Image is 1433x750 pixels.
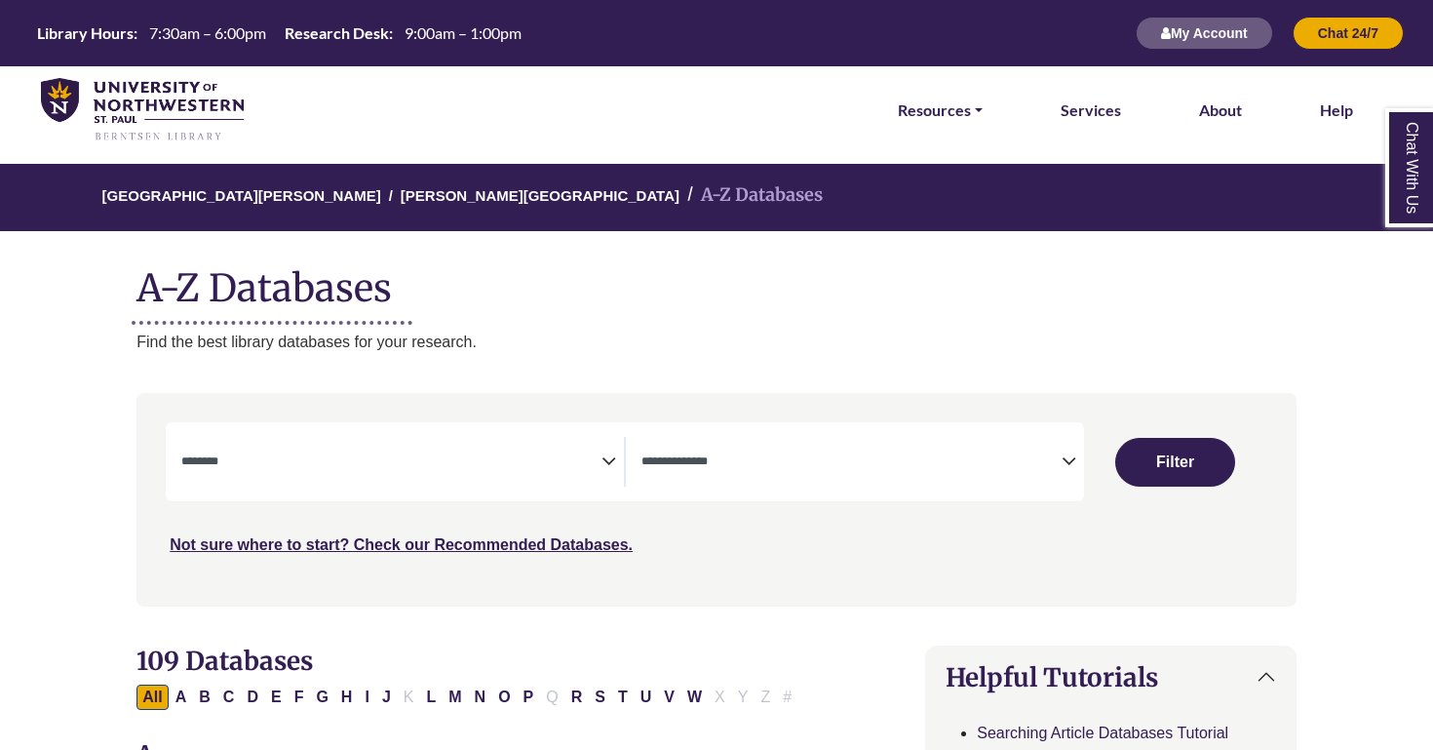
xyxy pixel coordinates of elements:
button: Filter Results P [518,685,540,710]
button: Helpful Tutorials [926,647,1296,708]
a: Hours Today [29,22,529,45]
a: Services [1061,98,1121,123]
button: Filter Results A [170,685,193,710]
nav: breadcrumb [136,164,1297,231]
a: About [1199,98,1242,123]
button: Filter Results T [612,685,634,710]
nav: Search filters [136,393,1297,606]
span: 7:30am – 6:00pm [149,23,266,42]
textarea: Search [641,455,1062,471]
li: A-Z Databases [679,181,823,210]
button: Filter Results M [443,685,467,710]
a: [GEOGRAPHIC_DATA][PERSON_NAME] [102,184,381,204]
button: Filter Results B [193,685,216,710]
a: Chat 24/7 [1293,24,1404,41]
button: Filter Results L [420,685,442,710]
th: Research Desk: [277,22,394,43]
table: Hours Today [29,22,529,41]
button: Filter Results O [492,685,516,710]
h1: A-Z Databases [136,251,1297,310]
button: Filter Results I [359,685,374,710]
span: 109 Databases [136,645,313,677]
div: Alpha-list to filter by first letter of database name [136,688,799,704]
a: Resources [898,98,983,123]
img: library_home [41,78,244,142]
button: My Account [1136,17,1273,50]
button: All [136,685,168,710]
button: Filter Results N [469,685,492,710]
button: Filter Results G [310,685,333,710]
button: Filter Results D [241,685,264,710]
button: Filter Results W [681,685,708,710]
textarea: Search [181,455,601,471]
button: Chat 24/7 [1293,17,1404,50]
button: Filter Results R [565,685,589,710]
button: Filter Results U [635,685,658,710]
th: Library Hours: [29,22,138,43]
button: Filter Results V [658,685,680,710]
button: Filter Results H [335,685,359,710]
button: Filter Results C [217,685,241,710]
a: Not sure where to start? Check our Recommended Databases. [170,536,633,553]
p: Find the best library databases for your research. [136,330,1297,355]
button: Submit for Search Results [1115,438,1235,487]
button: Filter Results F [289,685,310,710]
span: 9:00am – 1:00pm [405,23,522,42]
button: Filter Results J [376,685,397,710]
a: Help [1320,98,1353,123]
button: Filter Results E [265,685,288,710]
a: Searching Article Databases Tutorial [977,725,1228,741]
button: Filter Results S [589,685,611,710]
a: My Account [1136,24,1273,41]
a: [PERSON_NAME][GEOGRAPHIC_DATA] [401,184,679,204]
